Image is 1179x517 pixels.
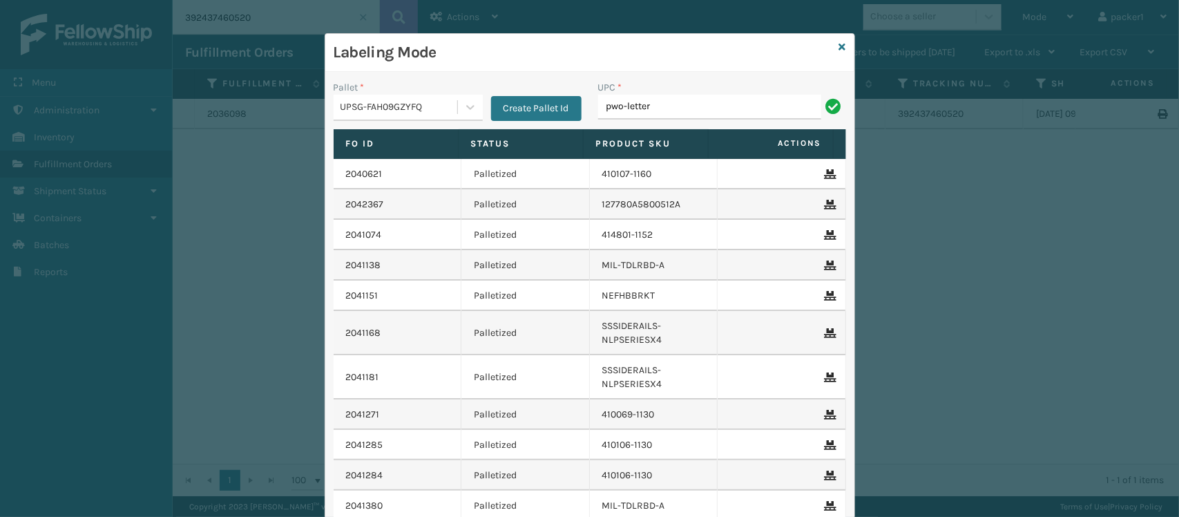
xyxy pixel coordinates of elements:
a: 2041380 [346,499,383,513]
td: Palletized [461,460,590,491]
label: Status [471,138,571,150]
td: Palletized [461,311,590,355]
i: Remove From Pallet [825,373,833,382]
td: SSSIDERAILS-NLPSERIESX4 [590,355,718,399]
td: Palletized [461,355,590,399]
td: Palletized [461,189,590,220]
button: Create Pallet Id [491,96,582,121]
a: 2041151 [346,289,378,303]
a: 2041168 [346,326,381,340]
a: 2041271 [346,408,380,422]
i: Remove From Pallet [825,471,833,480]
label: Pallet [334,80,365,95]
td: 410106-1130 [590,460,718,491]
i: Remove From Pallet [825,501,833,511]
a: 2040621 [346,167,383,181]
h3: Labeling Mode [334,42,834,63]
a: 2041074 [346,228,382,242]
td: 410106-1130 [590,430,718,460]
i: Remove From Pallet [825,440,833,450]
td: 410107-1160 [590,159,718,189]
td: Palletized [461,281,590,311]
td: MIL-TDLRBD-A [590,250,718,281]
a: 2041138 [346,258,381,272]
td: 127780A5800512A [590,189,718,220]
td: Palletized [461,159,590,189]
td: Palletized [461,250,590,281]
i: Remove From Pallet [825,410,833,420]
td: Palletized [461,399,590,430]
i: Remove From Pallet [825,200,833,209]
td: Palletized [461,220,590,250]
td: Palletized [461,430,590,460]
div: UPSG-FAH09GZYFQ [341,100,459,115]
i: Remove From Pallet [825,291,833,301]
label: UPC [598,80,622,95]
td: 410069-1130 [590,399,718,430]
span: Actions [713,132,830,155]
a: 2041285 [346,438,383,452]
td: SSSIDERAILS-NLPSERIESX4 [590,311,718,355]
td: 414801-1152 [590,220,718,250]
label: Product SKU [596,138,696,150]
a: 2041284 [346,469,383,482]
i: Remove From Pallet [825,328,833,338]
i: Remove From Pallet [825,169,833,179]
a: 2042367 [346,198,384,211]
a: 2041181 [346,370,379,384]
i: Remove From Pallet [825,261,833,270]
label: Fo Id [346,138,445,150]
i: Remove From Pallet [825,230,833,240]
td: NEFHBBRKT [590,281,718,311]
